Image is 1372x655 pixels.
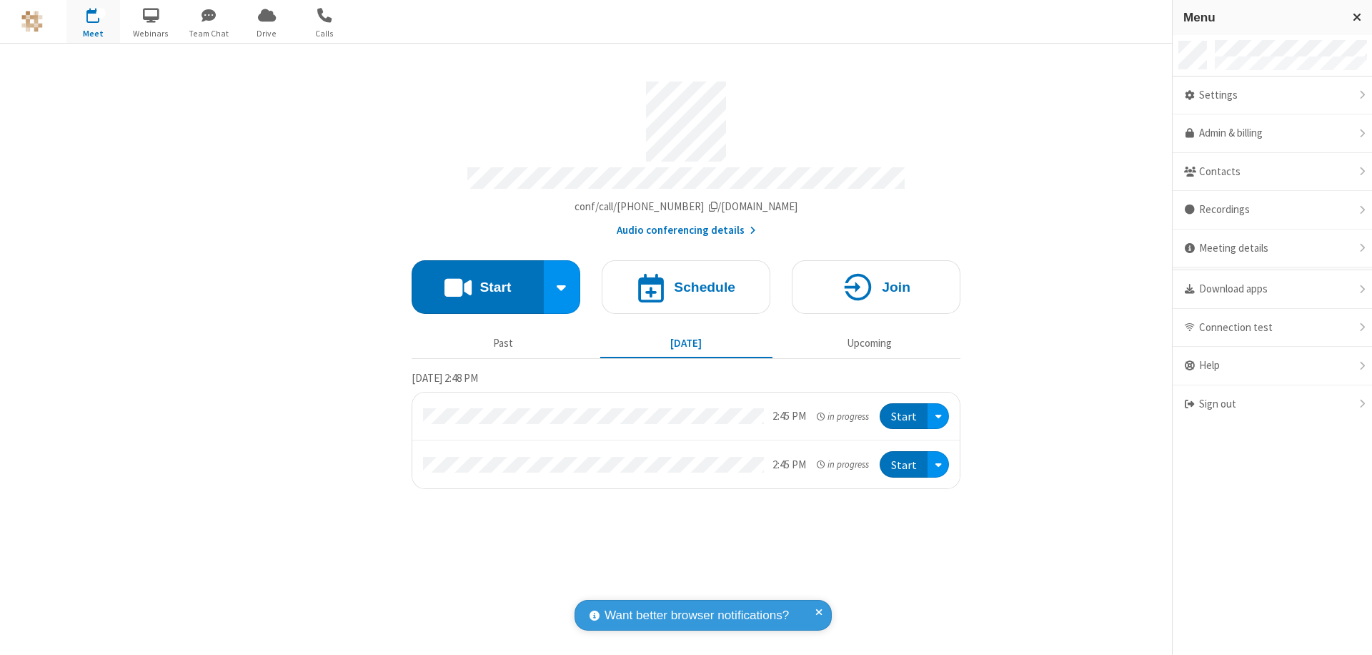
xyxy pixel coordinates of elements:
[1183,11,1340,24] h3: Menu
[124,27,178,40] span: Webinars
[880,451,928,478] button: Start
[1173,153,1372,192] div: Contacts
[928,451,949,478] div: Open menu
[783,330,955,357] button: Upcoming
[1173,385,1372,423] div: Sign out
[1173,270,1372,309] div: Download apps
[1173,309,1372,348] div: Connection test
[772,408,806,425] div: 2:45 PM
[544,260,581,314] div: Start conference options
[817,410,869,423] em: in progress
[21,11,43,32] img: QA Selenium DO NOT DELETE OR CHANGE
[575,199,798,215] button: Copy my meeting room linkCopy my meeting room link
[792,260,960,314] button: Join
[417,330,590,357] button: Past
[817,458,869,471] em: in progress
[602,260,770,314] button: Schedule
[575,200,798,213] span: Copy my meeting room link
[605,606,789,625] span: Want better browser notifications?
[882,280,910,294] h4: Join
[617,222,756,239] button: Audio conferencing details
[674,280,735,294] h4: Schedule
[479,280,511,294] h4: Start
[182,27,236,40] span: Team Chat
[1173,114,1372,153] a: Admin & billing
[298,27,352,40] span: Calls
[1173,347,1372,385] div: Help
[96,8,106,19] div: 2
[772,457,806,473] div: 2:45 PM
[1336,618,1361,645] iframe: Chat
[412,370,960,489] section: Today's Meetings
[1173,230,1372,268] div: Meeting details
[66,27,120,40] span: Meet
[412,371,478,385] span: [DATE] 2:48 PM
[412,260,544,314] button: Start
[412,71,960,239] section: Account details
[880,403,928,430] button: Start
[1173,191,1372,230] div: Recordings
[600,330,772,357] button: [DATE]
[240,27,294,40] span: Drive
[1173,77,1372,115] div: Settings
[928,403,949,430] div: Open menu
